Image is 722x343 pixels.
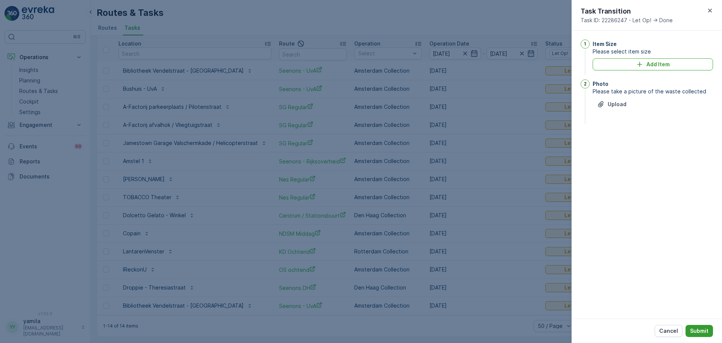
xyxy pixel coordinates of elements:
[581,79,590,88] div: 2
[593,88,713,95] span: Please take a picture of the waste collected
[593,80,608,88] p: Photo
[593,58,713,70] button: Add Item
[690,327,708,335] p: Submit
[659,327,678,335] p: Cancel
[593,48,713,55] span: Please select item size
[608,101,626,108] p: Upload
[581,40,590,49] div: 1
[593,40,617,48] p: Item Size
[593,98,631,110] button: Upload File
[581,17,673,24] span: Task ID: 22286247 - Let Op! -> Done
[686,325,713,337] button: Submit
[646,61,670,68] p: Add Item
[655,325,683,337] button: Cancel
[581,6,673,17] p: Task Transition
